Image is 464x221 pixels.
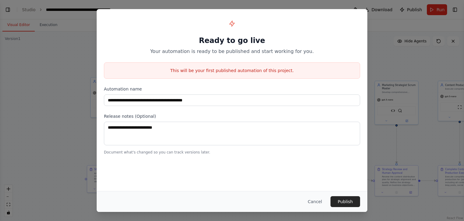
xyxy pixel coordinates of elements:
p: Your automation is ready to be published and start working for you. [104,48,360,55]
label: Automation name [104,86,360,92]
label: Release notes (Optional) [104,113,360,119]
p: This will be your first published automation of this project. [104,68,360,74]
button: Cancel [303,196,327,207]
button: Publish [330,196,360,207]
p: Document what's changed so you can track versions later. [104,150,360,155]
h1: Ready to go live [104,36,360,45]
